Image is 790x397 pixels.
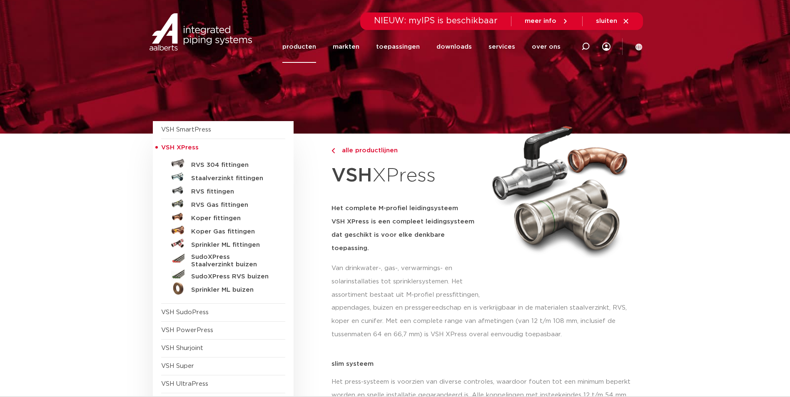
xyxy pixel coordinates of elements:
a: over ons [532,31,561,63]
h5: Koper Gas fittingen [191,228,274,236]
h5: RVS Gas fittingen [191,201,274,209]
a: RVS fittingen [161,184,285,197]
a: Koper Gas fittingen [161,223,285,237]
a: sluiten [596,17,630,25]
span: sluiten [596,18,617,24]
a: Koper fittingen [161,210,285,223]
a: markten [333,31,359,63]
a: VSH Shurjoint [161,345,203,351]
h5: RVS fittingen [191,188,274,196]
a: VSH SudoPress [161,309,209,315]
a: meer info [525,17,569,25]
p: appendages, buizen en pressgereedschap en is verkrijgbaar in de materialen staalverzinkt, RVS, ko... [331,301,638,341]
img: chevron-right.svg [331,148,335,154]
a: VSH SmartPress [161,127,211,133]
a: RVS 304 fittingen [161,157,285,170]
h5: RVS 304 fittingen [191,161,274,169]
h5: Sprinkler ML buizen [191,286,274,294]
a: producten [282,31,316,63]
a: VSH UltraPress [161,381,208,387]
span: alle productlijnen [337,147,398,154]
h5: SudoXPress RVS buizen [191,273,274,280]
h5: SudoXPress Staalverzinkt buizen [191,253,274,268]
a: VSH Super [161,363,194,369]
a: toepassingen [376,31,420,63]
h5: Koper fittingen [191,215,274,222]
h1: XPress [331,160,482,192]
h5: Het complete M-profiel leidingsysteem VSH XPress is een compleet leidingsysteem dat geschikt is v... [331,202,482,255]
strong: VSH [331,166,372,185]
a: services [488,31,515,63]
a: RVS Gas fittingen [161,197,285,210]
p: slim systeem [331,361,638,367]
a: SudoXPress RVS buizen [161,268,285,282]
a: Staalverzinkt fittingen [161,170,285,184]
a: VSH PowerPress [161,327,213,333]
a: SudoXPress Staalverzinkt buizen [161,250,285,268]
a: Sprinkler ML fittingen [161,237,285,250]
span: VSH XPress [161,144,199,151]
span: NIEUW: myIPS is beschikbaar [374,17,498,25]
h5: Sprinkler ML fittingen [191,241,274,249]
a: Sprinkler ML buizen [161,282,285,295]
span: meer info [525,18,556,24]
nav: Menu [282,31,561,63]
a: downloads [436,31,472,63]
h5: Staalverzinkt fittingen [191,175,274,182]
p: Van drinkwater-, gas-, verwarmings- en solarinstallaties tot sprinklersystemen. Het assortiment b... [331,262,482,302]
a: alle productlijnen [331,146,482,156]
